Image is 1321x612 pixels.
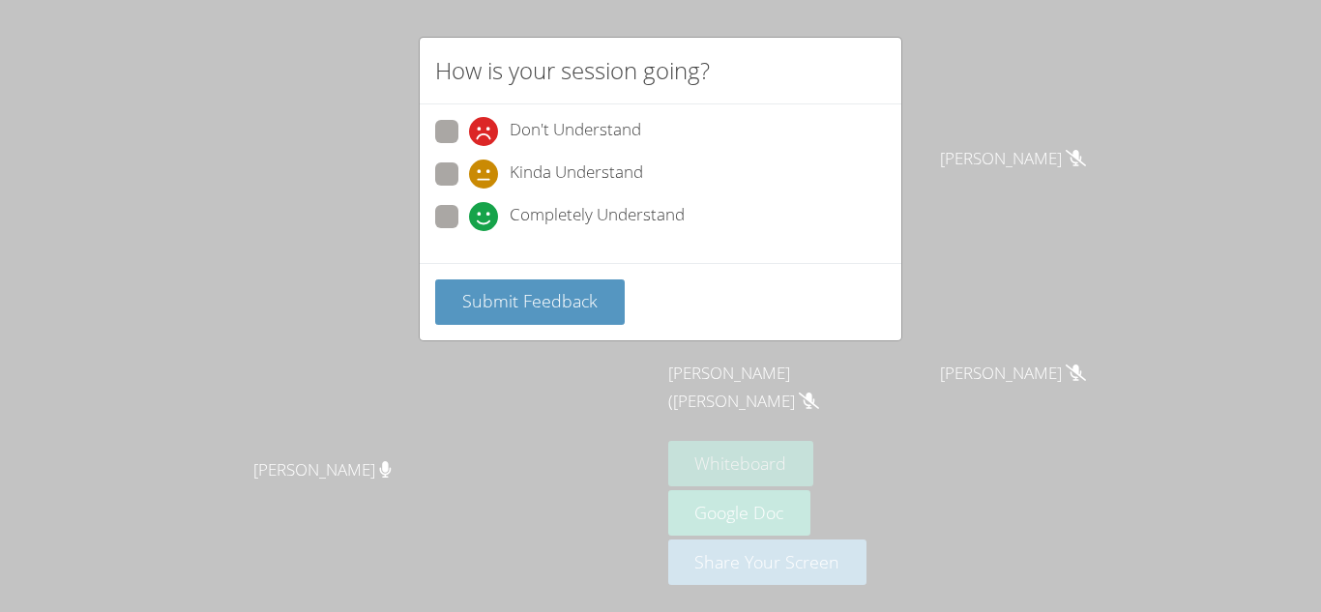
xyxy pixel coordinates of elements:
span: Submit Feedback [462,289,598,312]
span: Don't Understand [510,117,641,146]
button: Submit Feedback [435,279,625,325]
span: Completely Understand [510,202,685,231]
span: Kinda Understand [510,160,643,189]
h2: How is your session going? [435,53,710,88]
